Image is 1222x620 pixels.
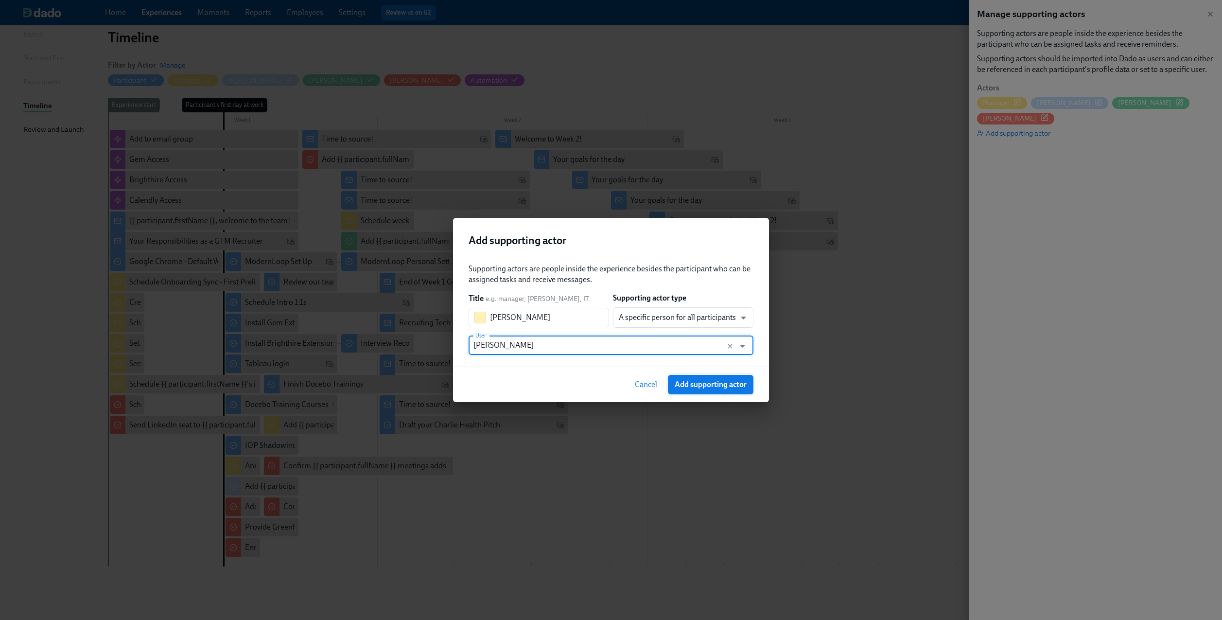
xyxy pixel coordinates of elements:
[473,336,730,355] input: Type to search users
[635,380,657,390] span: Cancel
[628,375,664,394] button: Cancel
[724,340,736,352] button: Clear
[675,380,747,390] span: Add supporting actor
[490,308,609,327] input: Manager
[469,233,753,248] h2: Add supporting actor
[613,307,753,328] div: A specific person for all participants
[668,375,753,394] button: Add supporting actor
[486,294,589,303] span: e.g. manager, [PERSON_NAME], IT
[735,338,750,354] button: Open
[469,264,753,285] div: Supporting actors are people inside the experience besides the participant who can be assigned ta...
[613,293,686,303] label: Supporting actor type
[469,293,484,304] label: Title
